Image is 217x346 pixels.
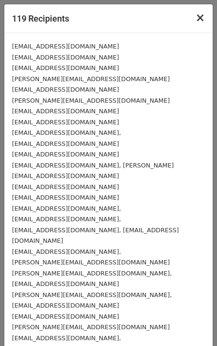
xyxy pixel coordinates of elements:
[12,259,170,266] small: [PERSON_NAME][EMAIL_ADDRESS][DOMAIN_NAME]
[12,248,121,255] small: [EMAIL_ADDRESS][DOMAIN_NAME],
[12,183,119,191] small: [EMAIL_ADDRESS][DOMAIN_NAME]
[12,162,174,180] small: [EMAIL_ADDRESS][DOMAIN_NAME], [PERSON_NAME][EMAIL_ADDRESS][DOMAIN_NAME]
[12,119,119,126] small: [EMAIL_ADDRESS][DOMAIN_NAME]
[12,302,119,309] small: [EMAIL_ADDRESS][DOMAIN_NAME]
[12,75,170,83] small: [PERSON_NAME][EMAIL_ADDRESS][DOMAIN_NAME]
[12,107,119,115] small: [EMAIL_ADDRESS][DOMAIN_NAME]
[12,205,121,212] small: [EMAIL_ADDRESS][DOMAIN_NAME],
[12,64,119,72] small: [EMAIL_ADDRESS][DOMAIN_NAME]
[12,291,172,298] small: [PERSON_NAME][EMAIL_ADDRESS][DOMAIN_NAME],
[12,12,69,25] h5: 119 Recipients
[12,280,119,287] small: [EMAIL_ADDRESS][DOMAIN_NAME]
[12,215,121,223] small: [EMAIL_ADDRESS][DOMAIN_NAME],
[169,300,217,346] div: Chat-widget
[12,86,119,93] small: [EMAIL_ADDRESS][DOMAIN_NAME]
[188,4,213,31] button: Close
[12,194,119,201] small: [EMAIL_ADDRESS][DOMAIN_NAME]
[12,151,119,158] small: [EMAIL_ADDRESS][DOMAIN_NAME]
[12,227,179,245] small: [EMAIL_ADDRESS][DOMAIN_NAME], [EMAIL_ADDRESS][DOMAIN_NAME]
[12,313,119,320] small: [EMAIL_ADDRESS][DOMAIN_NAME]
[12,129,121,136] small: [EMAIL_ADDRESS][DOMAIN_NAME],
[12,140,119,147] small: [EMAIL_ADDRESS][DOMAIN_NAME]
[12,43,119,50] small: [EMAIL_ADDRESS][DOMAIN_NAME]
[12,334,121,342] small: [EMAIL_ADDRESS][DOMAIN_NAME],
[169,300,217,346] iframe: Chat Widget
[195,11,205,24] span: ×
[12,323,170,331] small: [PERSON_NAME][EMAIL_ADDRESS][DOMAIN_NAME]
[12,97,170,104] small: [PERSON_NAME][EMAIL_ADDRESS][DOMAIN_NAME]
[12,270,172,277] small: [PERSON_NAME][EMAIL_ADDRESS][DOMAIN_NAME],
[12,54,119,61] small: [EMAIL_ADDRESS][DOMAIN_NAME]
